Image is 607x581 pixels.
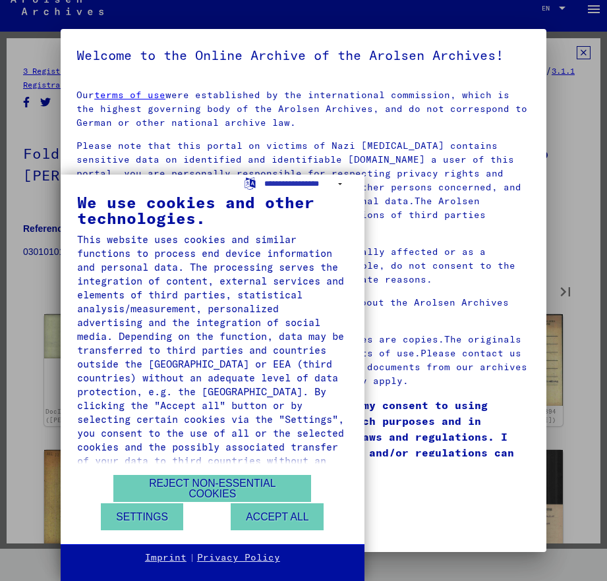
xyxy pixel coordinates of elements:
button: Reject non-essential cookies [113,475,311,502]
button: Accept all [231,503,324,530]
div: This website uses cookies and similar functions to process end device information and personal da... [77,233,348,482]
button: Settings [101,503,183,530]
a: Imprint [145,551,187,565]
div: We use cookies and other technologies. [77,194,348,226]
a: Privacy Policy [197,551,280,565]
